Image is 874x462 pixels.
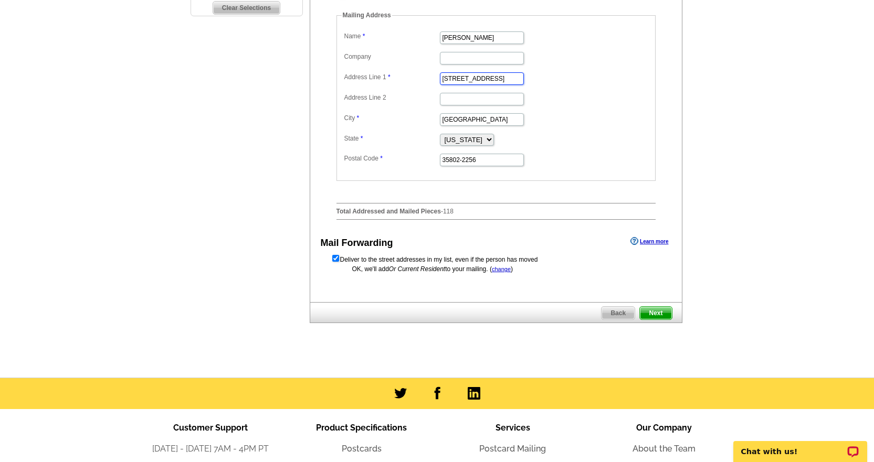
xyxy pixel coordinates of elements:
a: Postcard Mailing [479,444,546,454]
a: change [492,266,511,272]
label: Name [344,31,439,41]
a: Learn more [630,237,668,245]
span: Back [602,307,635,319]
span: Our Company [636,423,692,433]
span: Next [640,307,671,319]
div: Mail Forwarding [321,236,393,250]
label: Postal Code [344,154,439,163]
form: Deliver to the street addresses in my list, even if the person has moved [331,254,661,264]
span: Customer Support [173,423,248,433]
label: Company [344,52,439,61]
li: [DATE] - [DATE] 7AM - 4PM PT [135,443,286,455]
span: Product Specifications [316,423,407,433]
a: Postcards [342,444,382,454]
span: Services [496,423,530,433]
label: Address Line 2 [344,93,439,102]
span: Clear Selections [213,2,280,14]
label: Address Line 1 [344,72,439,82]
strong: Total Addressed and Mailed Pieces [336,208,441,215]
a: Back [601,306,635,320]
label: State [344,134,439,143]
iframe: LiveChat chat widget [726,429,874,462]
div: OK, we'll add to your mailing. ( ) [331,264,661,274]
span: Or Current Resident [389,265,445,273]
label: City [344,113,439,123]
legend: Mailing Address [342,10,392,20]
a: About the Team [633,444,696,454]
span: 118 [443,208,454,215]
